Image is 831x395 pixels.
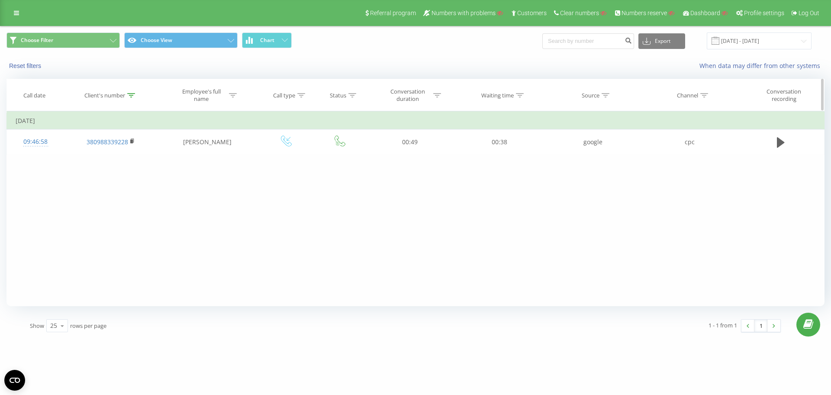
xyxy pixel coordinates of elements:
[21,37,53,44] span: Choose Filter
[677,92,698,99] div: Channel
[638,33,685,49] button: Export
[330,92,346,99] div: Status
[744,10,784,16] span: Profile settings
[544,130,641,155] td: google
[365,130,455,155] td: 00:49
[799,10,819,16] span: Log Out
[70,322,106,330] span: rows per page
[6,32,120,48] button: Choose Filter
[4,370,25,391] button: Open CMP widget
[157,130,258,155] td: [PERSON_NAME]
[517,10,547,16] span: Customers
[16,133,55,150] div: 09:46:58
[242,32,292,48] button: Chart
[432,10,496,16] span: Numbers with problems
[385,88,431,103] div: Conversation duration
[50,321,57,330] div: 25
[542,33,634,49] input: Search by number
[273,92,295,99] div: Call type
[641,130,738,155] td: cpc
[23,92,45,99] div: Call date
[690,10,720,16] span: Dashboard
[622,10,667,16] span: Numbers reserve
[84,92,125,99] div: Client's number
[7,112,825,130] td: [DATE]
[699,62,825,70] a: When data may differ from other systems
[6,62,45,70] button: Reset filters
[754,320,767,332] a: 1
[87,138,128,146] a: 380988339228
[481,92,514,99] div: Waiting time
[756,88,812,103] div: Conversation recording
[582,92,599,99] div: Source
[370,10,416,16] span: Referral program
[260,37,274,43] span: Chart
[560,10,599,16] span: Clear numbers
[176,88,227,103] div: Employee's full name
[124,32,238,48] button: Choose View
[455,130,544,155] td: 00:38
[709,321,737,330] div: 1 - 1 from 1
[30,322,44,330] span: Show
